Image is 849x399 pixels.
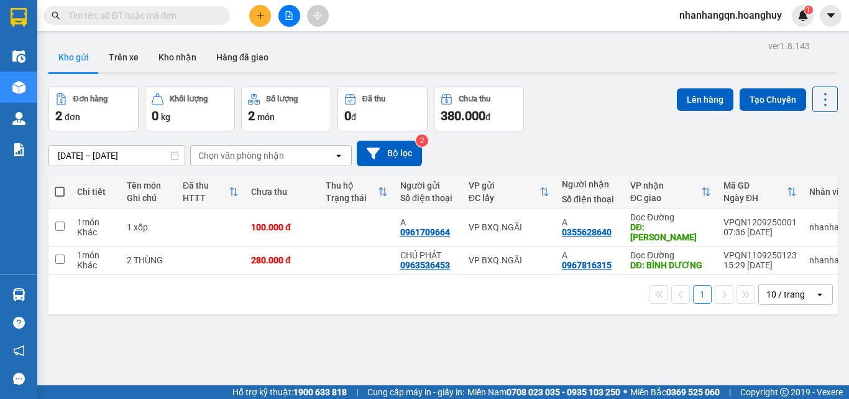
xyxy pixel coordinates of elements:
div: DĐ: DUYÊN HẢI [630,222,711,242]
input: Tìm tên, số ĐT hoặc mã đơn [68,9,215,22]
button: Hàng đã giao [206,42,278,72]
strong: 1900 633 818 [293,387,347,397]
div: 0355628640 [562,227,612,237]
span: file-add [285,11,293,20]
div: 280.000 đ [251,255,313,265]
button: Chưa thu380.000đ [434,87,524,131]
div: Ghi chú [127,193,170,203]
div: 1 xốp [127,222,170,232]
div: 07:36 [DATE] [723,227,797,237]
button: Kho gửi [48,42,99,72]
div: 0963536453 [400,260,450,270]
span: 2 [55,108,62,123]
button: Đã thu0đ [337,87,428,131]
div: DĐ: BÌNH DƯƠNG [630,260,711,270]
button: Bộ lọc [357,141,422,166]
img: icon-new-feature [797,10,809,21]
span: món [257,112,275,122]
div: CHÚ PHÁT [400,250,456,260]
button: Trên xe [99,42,149,72]
div: VPQN1109250123 [723,250,797,260]
sup: 2 [416,134,428,147]
div: VP BXQ.NGÃI [469,222,549,232]
div: A [400,217,456,227]
div: Chọn văn phòng nhận [198,149,284,162]
div: Đơn hàng [73,95,108,103]
div: Đã thu [362,95,385,103]
span: Miền Nam [467,385,620,399]
button: Đơn hàng2đơn [48,87,139,131]
div: 1 món [77,250,114,260]
div: 2 THÙNG [127,255,170,265]
th: Toggle SortBy [177,176,245,209]
div: Dọc Đường [630,212,711,222]
button: Lên hàng [677,88,733,111]
button: Tạo Chuyến [740,88,806,111]
button: Số lượng2món [241,87,331,131]
button: file-add [278,5,300,27]
span: notification [13,345,25,357]
span: question-circle [13,317,25,329]
button: plus [249,5,271,27]
span: Hỗ trợ kỹ thuật: [232,385,347,399]
div: Chi tiết [77,187,114,197]
div: A [562,217,618,227]
svg: open [815,289,825,299]
img: warehouse-icon [12,81,25,94]
th: Toggle SortBy [319,176,394,209]
div: 1 món [77,217,114,227]
input: Select a date range. [49,146,185,166]
div: VPQN1209250001 [723,217,797,227]
img: warehouse-icon [12,112,25,125]
div: Khác [77,260,114,270]
span: message [13,373,25,385]
div: 0967816315 [562,260,612,270]
div: Dọc Đường [630,250,711,260]
svg: open [334,151,344,161]
span: copyright [780,388,789,397]
span: nhanhangqn.hoanghuy [669,7,792,23]
span: 380.000 [441,108,485,123]
div: A [562,250,618,260]
span: aim [313,11,322,20]
div: Trạng thái [326,193,378,203]
strong: 0708 023 035 - 0935 103 250 [507,387,620,397]
span: search [52,11,60,20]
div: HTTT [183,193,229,203]
div: Người nhận [562,179,618,189]
div: Khối lượng [170,95,208,103]
div: Thu hộ [326,181,378,190]
button: Kho nhận [149,42,206,72]
div: 100.000 đ [251,222,313,232]
div: ver 1.8.143 [768,39,810,53]
strong: 0369 525 060 [666,387,720,397]
div: Chưa thu [459,95,490,103]
span: plus [256,11,265,20]
button: aim [307,5,329,27]
span: 2 [248,108,255,123]
img: logo-vxr [11,8,27,27]
span: | [729,385,731,399]
th: Toggle SortBy [717,176,803,209]
span: Miền Bắc [630,385,720,399]
div: Chưa thu [251,187,313,197]
div: Số điện thoại [400,193,456,203]
div: 10 / trang [766,288,805,301]
span: đ [351,112,356,122]
div: Tên món [127,181,170,190]
span: kg [161,112,170,122]
div: Ngày ĐH [723,193,787,203]
div: Người gửi [400,181,456,190]
span: Cung cấp máy in - giấy in: [367,385,464,399]
span: đ [485,112,490,122]
div: VP BXQ.NGÃI [469,255,549,265]
div: VP gửi [469,181,539,190]
span: | [356,385,358,399]
div: Số lượng [266,95,298,103]
div: ĐC lấy [469,193,539,203]
span: 0 [152,108,158,123]
span: đơn [65,112,80,122]
img: warehouse-icon [12,288,25,301]
button: Khối lượng0kg [145,87,235,131]
div: VP nhận [630,181,701,190]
